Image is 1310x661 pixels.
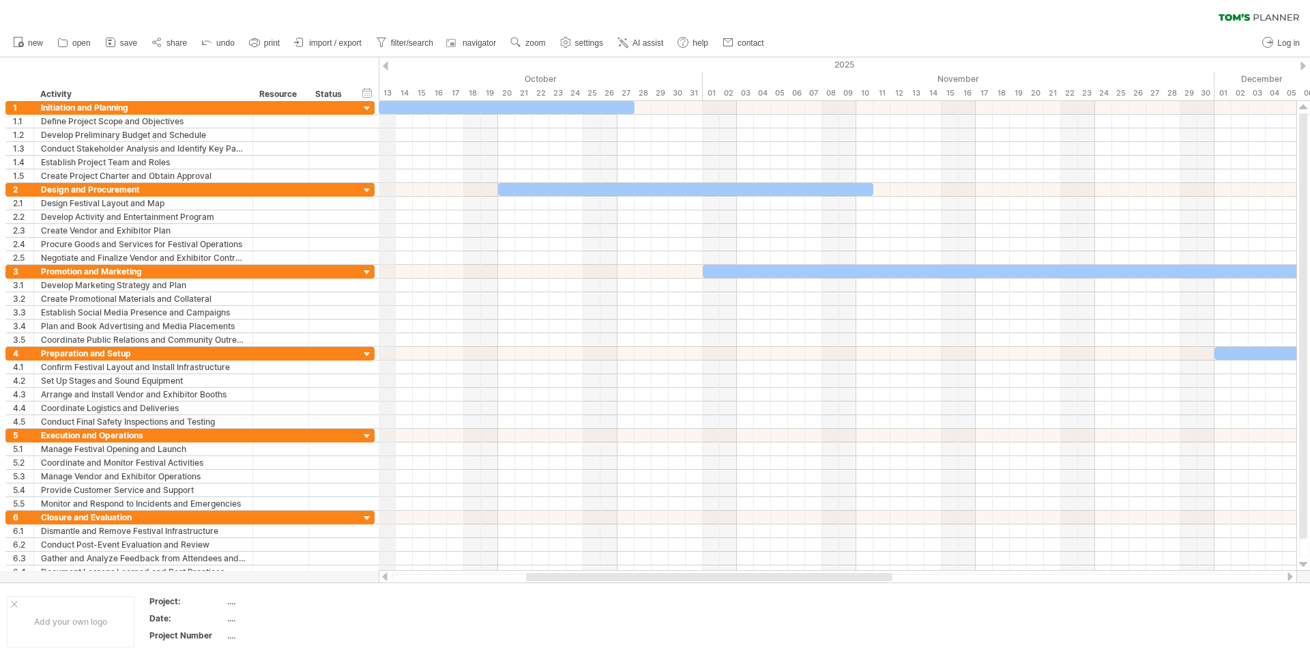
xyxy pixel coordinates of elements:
[41,279,246,292] div: Develop Marketing Strategy and Plan
[41,183,246,196] div: Design and Procurement
[669,86,686,100] div: Thursday, 30 October 2025
[1277,38,1300,48] span: Log in
[1180,86,1197,100] div: Saturday, 29 November 2025
[771,86,788,100] div: Wednesday, 5 November 2025
[309,38,362,48] span: import / export
[674,34,712,52] a: help
[41,374,246,387] div: Set Up Stages and Sound Equipment
[41,306,246,319] div: Establish Social Media Presence and Campaigns
[41,197,246,210] div: Design Festival Layout and Map
[13,538,33,551] div: 6.2
[583,86,600,100] div: Saturday, 25 October 2025
[907,86,925,100] div: Thursday, 13 November 2025
[198,34,239,52] a: undo
[444,34,500,52] a: navigator
[41,442,246,455] div: Manage Festival Opening and Launch
[174,72,703,86] div: October 2025
[1112,86,1129,100] div: Tuesday, 25 November 2025
[41,470,246,483] div: Manage Vendor and Exhibitor Operations
[525,38,545,48] span: zoom
[13,361,33,374] div: 4.1
[1010,86,1027,100] div: Wednesday, 19 November 2025
[13,292,33,305] div: 3.2
[13,320,33,333] div: 3.4
[890,86,907,100] div: Wednesday, 12 November 2025
[41,538,246,551] div: Conduct Post-Event Evaluation and Review
[1078,86,1095,100] div: Sunday, 23 November 2025
[41,128,246,141] div: Develop Preliminary Budget and Schedule
[549,86,566,100] div: Thursday, 23 October 2025
[41,224,246,237] div: Create Vendor and Exhibitor Plan
[1232,86,1249,100] div: Tuesday, 2 December 2025
[873,86,890,100] div: Tuesday, 11 November 2025
[41,347,246,360] div: Preparation and Setup
[41,142,246,155] div: Conduct Stakeholder Analysis and Identify Key Partners
[149,613,224,624] div: Date:
[1027,86,1044,100] div: Thursday, 20 November 2025
[805,86,822,100] div: Friday, 7 November 2025
[430,86,447,100] div: Thursday, 16 October 2025
[41,361,246,374] div: Confirm Festival Layout and Install Infrastructure
[41,524,246,537] div: Dismantle and Remove Festival Infrastructure
[149,595,224,607] div: Project:
[41,292,246,305] div: Create Promotional Materials and Collateral
[993,86,1010,100] div: Tuesday, 18 November 2025
[13,333,33,346] div: 3.5
[13,142,33,155] div: 1.3
[41,115,246,128] div: Define Project Scope and Objectives
[41,333,246,346] div: Coordinate Public Relations and Community Outreach
[13,429,33,442] div: 5
[41,415,246,428] div: Conduct Final Safety Inspections and Testing
[632,38,663,48] span: AI assist
[13,483,33,496] div: 5.4
[41,169,246,182] div: Create Project Charter and Obtain Approval
[41,238,246,251] div: Procure Goods and Services for Festival Operations
[227,613,342,624] div: ....
[40,87,245,101] div: Activity
[41,456,246,469] div: Coordinate and Monitor Festival Activities
[575,38,603,48] span: settings
[614,34,667,52] a: AI assist
[391,38,433,48] span: filter/search
[264,38,280,48] span: print
[447,86,464,100] div: Friday, 17 October 2025
[291,34,366,52] a: import / export
[72,38,91,48] span: open
[1266,86,1283,100] div: Thursday, 4 December 2025
[507,34,549,52] a: zoom
[481,86,498,100] div: Sunday, 19 October 2025
[13,251,33,264] div: 2.5
[737,86,754,100] div: Monday, 3 November 2025
[13,374,33,387] div: 4.2
[464,86,481,100] div: Saturday, 18 October 2025
[13,442,33,455] div: 5.1
[102,34,141,52] a: save
[1061,86,1078,100] div: Saturday, 22 November 2025
[13,183,33,196] div: 2
[227,595,342,607] div: ....
[41,565,246,578] div: Document Lessons Learned and Best Practices
[54,34,95,52] a: open
[925,86,942,100] div: Friday, 14 November 2025
[1163,86,1180,100] div: Friday, 28 November 2025
[41,320,246,333] div: Plan and Book Advertising and Media Placements
[379,86,396,100] div: Monday, 13 October 2025
[600,86,617,100] div: Sunday, 26 October 2025
[617,86,635,100] div: Monday, 27 October 2025
[557,34,607,52] a: settings
[413,86,430,100] div: Wednesday, 15 October 2025
[686,86,703,100] div: Friday, 31 October 2025
[13,565,33,578] div: 6.4
[13,347,33,360] div: 4
[10,34,47,52] a: new
[148,34,191,52] a: share
[41,429,246,442] div: Execution and Operations
[738,38,764,48] span: contact
[635,86,652,100] div: Tuesday, 28 October 2025
[839,86,856,100] div: Sunday, 9 November 2025
[1214,86,1232,100] div: Monday, 1 December 2025
[498,86,515,100] div: Monday, 20 October 2025
[227,630,342,641] div: ....
[13,470,33,483] div: 5.3
[216,38,235,48] span: undo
